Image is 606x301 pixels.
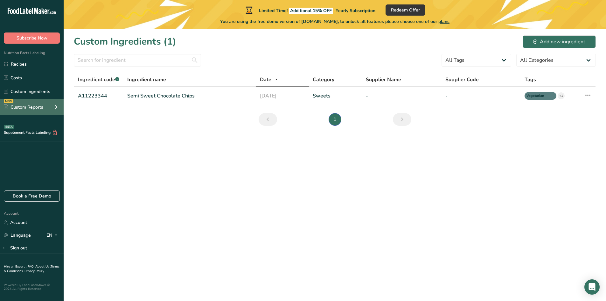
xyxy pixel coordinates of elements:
[78,92,120,100] a: A11223344
[220,18,449,25] span: You are using the free demo version of [DOMAIN_NAME], to unlock all features please choose one of...
[525,76,536,83] span: Tags
[313,92,358,100] a: Sweets
[244,6,375,14] div: Limited Time!
[523,35,596,48] button: Add new ingredient
[391,7,420,13] span: Redeem Offer
[366,92,438,100] a: -
[366,76,401,83] span: Supplier Name
[313,76,334,83] span: Category
[558,92,565,99] div: +1
[4,99,13,103] div: NEW
[28,264,35,269] a: FAQ .
[17,35,47,41] span: Subscribe Now
[24,269,44,273] a: Privacy Policy
[4,125,14,129] div: BETA
[35,264,51,269] a: About Us .
[4,264,59,273] a: Terms & Conditions .
[78,76,119,83] span: Ingredient code
[260,92,305,100] a: [DATE]
[4,283,60,291] div: Powered By FoodLabelMaker © 2025 All Rights Reserved
[393,113,411,126] a: Next
[74,54,201,67] input: Search for ingredient
[4,230,31,241] a: Language
[127,76,166,83] span: Ingredient name
[127,92,252,100] a: Semi Sweet Chocolate Chips
[445,76,479,83] span: Supplier Code
[336,8,375,14] span: Yearly Subscription
[526,93,549,99] span: Vegetarian
[4,104,43,111] div: Custom Reports
[533,38,585,46] div: Add new ingredient
[438,18,449,25] span: plans
[46,232,60,239] div: EN
[259,113,277,126] a: Previous
[74,34,176,49] h1: Custom Ingredients (1)
[445,92,517,100] a: -
[386,4,425,16] button: Redeem Offer
[4,264,26,269] a: Hire an Expert .
[584,279,600,295] div: Open Intercom Messenger
[4,190,60,202] a: Book a Free Demo
[289,8,333,14] span: Additional 15% OFF
[4,32,60,44] button: Subscribe Now
[260,76,271,83] span: Date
